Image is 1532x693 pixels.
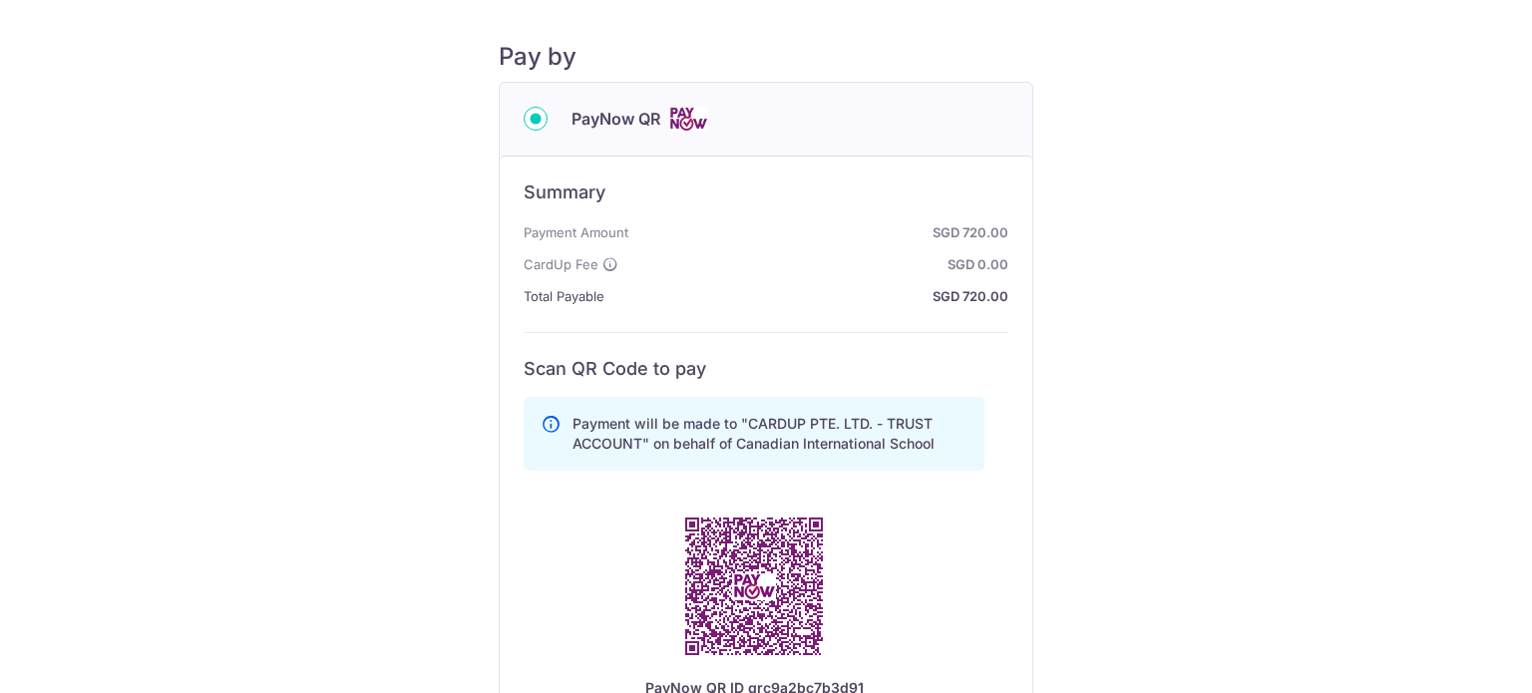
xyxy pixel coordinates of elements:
[499,42,1033,72] h5: Pay by
[524,284,604,308] span: Total Payable
[612,284,1008,308] strong: SGD 720.00
[636,220,1008,244] strong: SGD 720.00
[524,107,1008,132] div: PayNow QR Cards logo
[524,180,1008,204] h6: Summary
[573,414,967,454] p: Payment will be made to "CARDUP PTE. LTD. - TRUST ACCOUNT" on behalf of Canadian International Sc...
[524,252,598,276] span: CardUp Fee
[668,107,708,132] img: Cards logo
[572,107,660,131] span: PayNow QR
[524,220,628,244] span: Payment Amount
[524,357,1008,381] h6: Scan QR Code to pay
[626,252,1008,276] strong: SGD 0.00
[662,495,846,678] img: PayNow QR Code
